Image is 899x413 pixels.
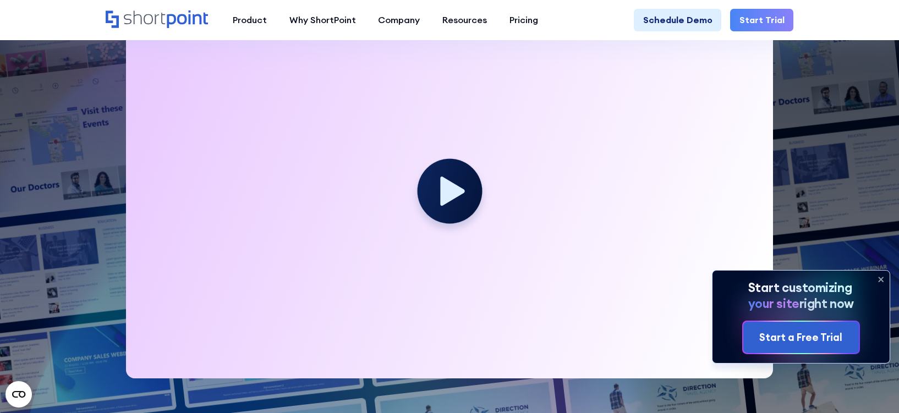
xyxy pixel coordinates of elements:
a: Product [221,9,278,31]
a: Why ShortPoint [278,9,367,31]
a: Schedule Demo [634,9,721,31]
div: Why ShortPoint [289,13,356,27]
div: Pricing [509,13,538,27]
div: Start a Free Trial [759,330,842,345]
div: Product [233,13,267,27]
a: Start a Free Trial [743,322,859,353]
a: Pricing [498,9,550,31]
a: Home [106,10,210,30]
div: Company [378,13,420,27]
a: Start Trial [730,9,793,31]
iframe: Chat Widget [844,360,899,413]
a: Resources [431,9,498,31]
a: Company [367,9,431,31]
button: Open CMP widget [6,381,32,408]
div: Resources [442,13,487,27]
